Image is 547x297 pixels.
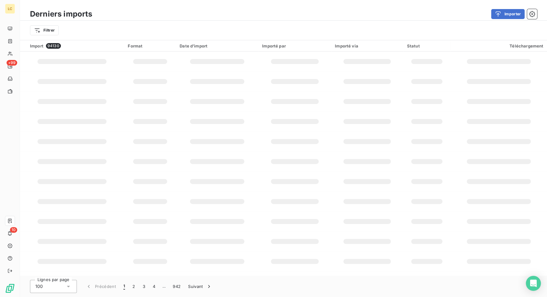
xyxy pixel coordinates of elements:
span: 100 [35,283,43,290]
div: Statut [407,43,447,48]
button: 3 [139,280,149,293]
h3: Derniers imports [30,8,92,20]
div: Importé par [262,43,327,48]
span: 94130 [46,43,61,49]
img: Logo LeanPay [5,283,15,293]
button: Suivant [184,280,216,293]
span: +99 [7,60,17,66]
div: Import [30,43,120,49]
div: Date d’import [180,43,255,48]
div: Importé via [335,43,400,48]
button: 4 [149,280,159,293]
span: 1 [123,283,125,290]
span: … [159,281,169,291]
button: 942 [169,280,184,293]
button: Filtrer [30,25,59,35]
div: Téléchargement [454,43,543,48]
button: 1 [120,280,129,293]
span: 10 [10,227,17,233]
button: 2 [129,280,139,293]
button: Importer [491,9,525,19]
div: Format [128,43,172,48]
div: LC [5,4,15,14]
button: Précédent [82,280,120,293]
div: Open Intercom Messenger [526,276,541,291]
